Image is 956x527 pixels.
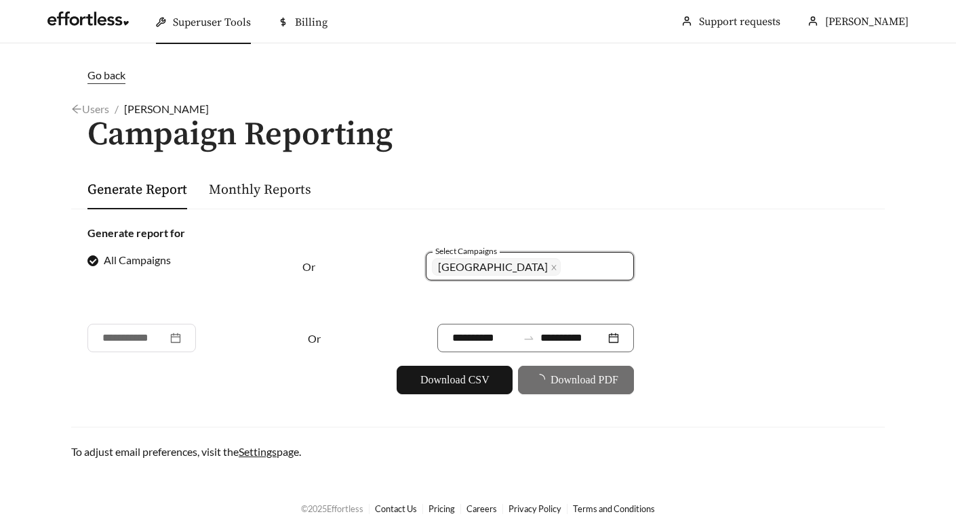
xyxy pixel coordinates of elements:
[523,332,535,344] span: swap-right
[124,102,209,115] span: [PERSON_NAME]
[71,67,885,84] a: Go back
[308,332,321,345] span: Or
[438,260,548,273] span: [GEOGRAPHIC_DATA]
[87,226,185,239] strong: Generate report for
[420,372,490,388] span: Download CSV
[375,503,417,514] a: Contact Us
[71,445,301,458] span: To adjust email preferences, visit the page.
[115,102,119,115] span: /
[551,264,557,272] span: close
[87,182,187,198] a: Generate Report
[534,374,551,385] span: loading
[523,332,535,344] span: to
[295,16,327,29] span: Billing
[173,16,251,29] span: Superuser Tools
[302,260,315,273] span: Or
[98,252,176,268] span: All Campaigns
[551,372,618,388] span: Download PDF
[573,503,655,514] a: Terms and Conditions
[397,366,513,394] button: Download CSV
[71,117,885,153] h1: Campaign Reporting
[429,503,455,514] a: Pricing
[466,503,497,514] a: Careers
[209,182,311,198] a: Monthly Reports
[825,15,909,28] span: [PERSON_NAME]
[509,503,561,514] a: Privacy Policy
[71,102,109,115] a: arrow-leftUsers
[87,68,125,81] span: Go back
[518,366,634,394] button: Download PDF
[239,445,277,458] a: Settings
[699,15,780,28] a: Support requests
[301,503,363,514] span: © 2025 Effortless
[71,104,82,114] span: arrow-left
